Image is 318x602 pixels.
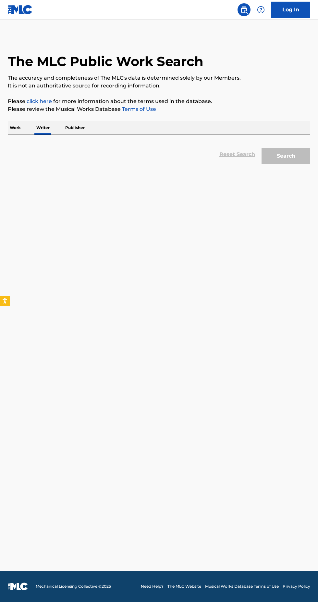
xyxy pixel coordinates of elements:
[205,583,279,589] a: Musical Works Database Terms of Use
[34,121,52,135] p: Writer
[254,3,267,16] div: Help
[257,6,265,14] img: help
[63,121,87,135] p: Publisher
[8,53,203,70] h1: The MLC Public Work Search
[283,583,310,589] a: Privacy Policy
[167,583,201,589] a: The MLC Website
[8,98,310,105] p: Please for more information about the terms used in the database.
[8,141,310,167] form: Search Form
[8,582,28,590] img: logo
[271,2,310,18] a: Log In
[8,5,33,14] img: MLC Logo
[27,98,52,104] a: click here
[8,105,310,113] p: Please review the Musical Works Database
[238,3,251,16] a: Public Search
[8,74,310,82] p: The accuracy and completeness of The MLC's data is determined solely by our Members.
[240,6,248,14] img: search
[141,583,164,589] a: Need Help?
[8,82,310,90] p: It is not an authoritative source for recording information.
[121,106,156,112] a: Terms of Use
[8,121,23,135] p: Work
[36,583,111,589] span: Mechanical Licensing Collective © 2025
